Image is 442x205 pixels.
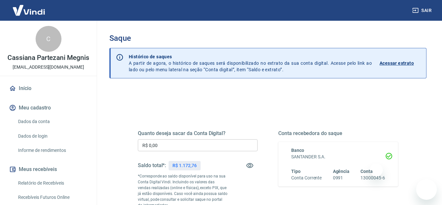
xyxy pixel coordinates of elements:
[138,162,166,169] h5: Saldo total*:
[13,64,84,71] p: [EMAIL_ADDRESS][DOMAIN_NAME]
[16,177,89,190] a: Relatório de Recebíveis
[333,169,350,174] span: Agência
[16,144,89,157] a: Informe de rendimentos
[109,34,426,43] h3: Saque
[360,175,385,181] h6: 13000045-6
[129,53,372,73] p: A partir de agora, o histórico de saques será disponibilizado no extrato da sua conta digital. Ac...
[16,191,89,204] a: Recebíveis Futuros Online
[291,154,385,160] h6: SANTANDER S.A.
[360,169,373,174] span: Conta
[278,130,398,137] h5: Conta recebedora do saque
[291,175,322,181] h6: Conta Corrente
[8,101,89,115] button: Meu cadastro
[7,54,89,61] p: Cassiana Partezani Megnis
[291,148,304,153] span: Banco
[380,53,421,73] a: Acessar extrato
[333,175,350,181] h6: 0991
[8,0,50,20] img: Vindi
[8,81,89,96] a: Início
[416,179,437,200] iframe: Botão para abrir a janela de mensagens
[129,53,372,60] p: Histórico de saques
[370,164,383,177] iframe: Fechar mensagem
[16,130,89,143] a: Dados de login
[8,162,89,177] button: Meus recebíveis
[16,115,89,128] a: Dados da conta
[291,169,301,174] span: Tipo
[138,130,258,137] h5: Quanto deseja sacar da Conta Digital?
[411,5,434,17] button: Sair
[380,60,414,66] p: Acessar extrato
[36,26,61,52] div: C
[172,162,196,169] p: R$ 1.172,76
